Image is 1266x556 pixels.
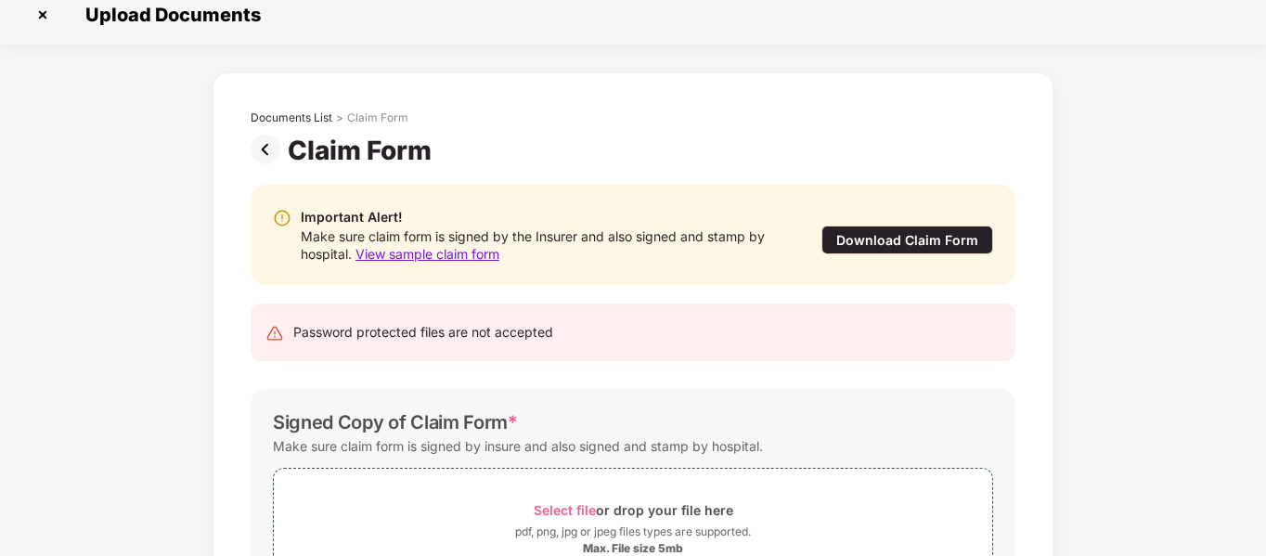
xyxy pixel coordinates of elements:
div: Download Claim Form [821,226,993,254]
div: Max. File size 5mb [583,541,683,556]
div: Documents List [251,110,332,125]
img: svg+xml;base64,PHN2ZyBpZD0iV2FybmluZ18tXzIweDIwIiBkYXRhLW5hbWU9Ildhcm5pbmcgLSAyMHgyMCIgeG1sbnM9Im... [273,209,291,227]
img: svg+xml;base64,PHN2ZyBpZD0iUHJldi0zMngzMiIgeG1sbnM9Imh0dHA6Ly93d3cudzMub3JnLzIwMDAvc3ZnIiB3aWR0aD... [251,135,288,164]
div: Make sure claim form is signed by insure and also signed and stamp by hospital. [273,433,763,459]
span: Upload Documents [67,4,270,26]
span: View sample claim form [355,246,499,262]
div: Claim Form [288,135,439,166]
div: Password protected files are not accepted [293,322,553,343]
div: Make sure claim form is signed by the Insurer and also signed and stamp by hospital. [301,227,783,263]
div: pdf, png, jpg or jpeg files types are supported. [515,523,751,541]
div: Important Alert! [301,207,783,227]
div: Signed Copy of Claim Form [273,411,518,433]
div: or drop your file here [534,498,733,523]
div: Claim Form [347,110,408,125]
div: > [336,110,343,125]
img: svg+xml;base64,PHN2ZyB4bWxucz0iaHR0cDovL3d3dy53My5vcmcvMjAwMC9zdmciIHdpZHRoPSIyNCIgaGVpZ2h0PSIyNC... [265,324,284,343]
span: Select file [534,502,596,518]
